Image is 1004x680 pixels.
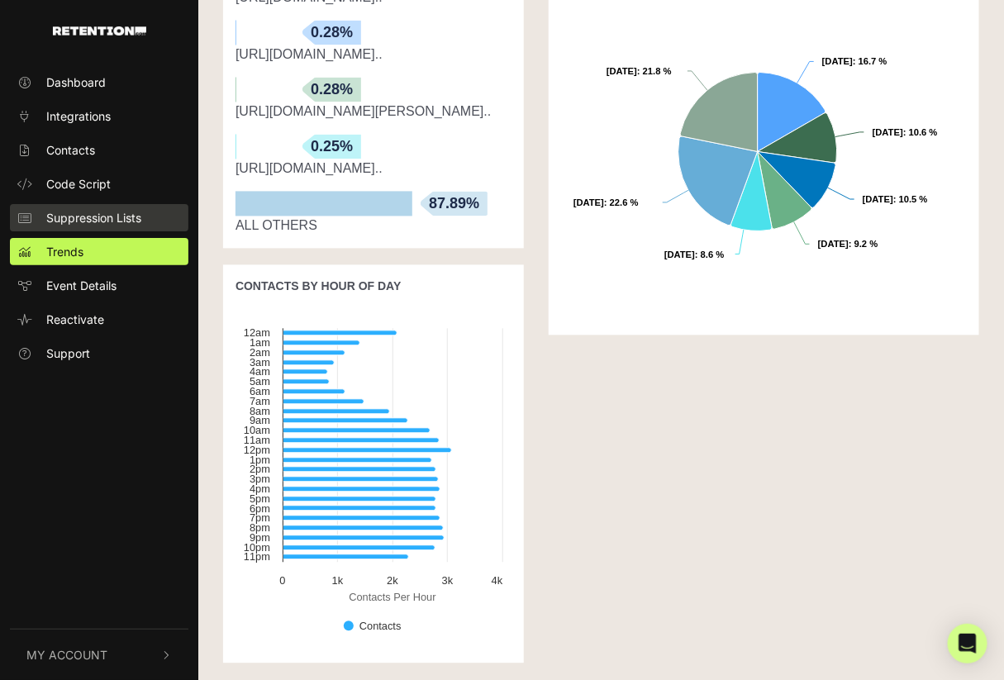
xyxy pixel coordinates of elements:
text: : 8.6 % [664,250,725,260]
a: Trends [10,238,188,265]
span: Contacts [46,141,95,159]
text: 1k [332,575,344,587]
tspan: [DATE] [873,128,903,138]
a: Event Details [10,272,188,299]
text: 2k [387,575,398,587]
span: Event Details [46,277,117,294]
span: Support [46,345,90,362]
img: Retention.com [53,26,146,36]
tspan: [DATE] [818,240,849,250]
text: 6pm [250,503,270,516]
text: Contacts Per Hour [349,592,436,604]
div: https://www.triumphrat.net/threads/main-right-dip-beam-fault.1012662/ [236,159,512,179]
text: 3pm [250,473,270,486]
text: 10pm [244,542,270,554]
text: 1am [250,337,270,350]
span: Code Script [46,175,111,193]
text: 6am [250,386,270,398]
a: Integrations [10,102,188,130]
span: 0.28% [302,21,361,45]
tspan: [DATE] [573,198,604,208]
text: : 21.8 % [607,67,672,77]
text: : 10.6 % [873,128,938,138]
span: My Account [26,646,107,663]
a: Support [10,340,188,367]
a: Suppression Lists [10,204,188,231]
div: Open Intercom Messenger [948,624,987,663]
text: 8am [250,406,270,418]
text: Contacts [359,621,402,633]
a: Code Script [10,170,188,197]
div: ALL OTHERS [236,216,512,236]
text: 4pm [250,483,270,496]
span: Dashboard [46,74,106,91]
a: [URL][DOMAIN_NAME].. [236,162,383,176]
text: 1pm [250,454,270,467]
strong: CONTACTS BY HOUR OF DAY [236,280,401,293]
text: 12pm [244,445,270,457]
text: 4am [250,366,270,378]
text: 10am [244,425,270,437]
tspan: [DATE] [822,57,853,67]
text: 9am [250,415,270,427]
text: : 10.5 % [863,195,928,205]
a: [URL][DOMAIN_NAME][PERSON_NAME].. [236,105,491,119]
a: Contacts [10,136,188,164]
text: 2pm [250,464,270,476]
span: Suppression Lists [46,209,141,226]
text: : 16.7 % [822,57,887,67]
text: 8pm [250,522,270,535]
div: https://www.triumphrat.net/threads/maybe-this-has-been-asked-ad-nauseam-here-on-the-t-rat-forum-i... [236,45,512,65]
span: 0.25% [302,135,361,159]
text: 11am [244,435,270,447]
text: 11pm [244,551,270,563]
text: 7am [250,396,270,408]
span: 87.89% [421,192,488,216]
text: 4k [492,575,503,587]
button: My Account [10,630,188,680]
span: Integrations [46,107,111,125]
a: Dashboard [10,69,188,96]
span: Reactivate [46,311,104,328]
text: 12am [244,327,270,340]
text: 3k [442,575,454,587]
text: 5am [250,376,270,388]
text: 7pm [250,512,270,525]
text: 3am [250,357,270,369]
tspan: [DATE] [863,195,893,205]
text: 2am [250,347,270,359]
a: Reactivate [10,306,188,333]
text: : 22.6 % [573,198,639,208]
text: 5pm [250,493,270,506]
text: 0 [279,575,285,587]
span: Trends [46,243,83,260]
tspan: [DATE] [664,250,695,260]
a: [URL][DOMAIN_NAME].. [236,48,383,62]
span: 0.28% [302,78,361,102]
text: : 9.2 % [818,240,878,250]
text: 9pm [250,532,270,544]
tspan: [DATE] [607,67,637,77]
div: https://www.triumphrat.net/threads/russell-day-long-seat.1012630/ [236,102,512,122]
